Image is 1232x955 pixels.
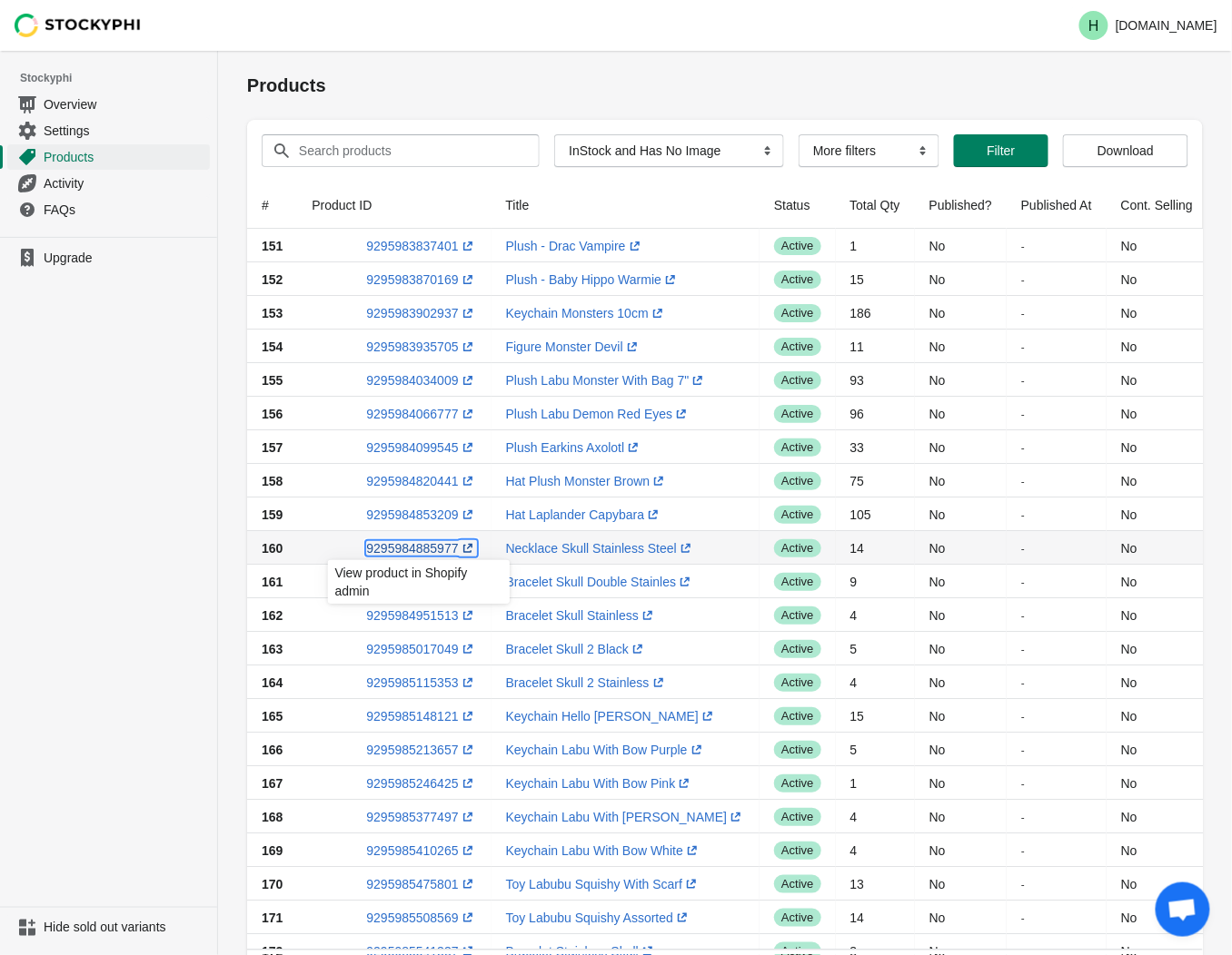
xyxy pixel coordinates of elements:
[774,842,820,860] span: active
[915,632,1007,665] td: No
[915,733,1007,766] td: No
[366,507,476,522] a: 9295984853209(opens a new window)
[915,901,1007,934] td: No
[774,338,820,356] span: active
[1021,441,1025,453] small: -
[1107,229,1207,262] td: No
[7,915,210,940] a: Hide sold out variants
[366,239,476,253] a: 9295983837401(opens a new window)
[836,766,915,800] td: 1
[915,363,1007,397] td: No
[262,306,283,320] span: 153
[506,642,647,656] a: Bracelet Skull 2 Black(opens a new window)
[836,397,915,430] td: 96
[506,340,641,354] a: Figure Monster Devil(opens a new window)
[836,330,915,363] td: 11
[1107,182,1207,229] th: Cont. Selling
[262,272,283,287] span: 152
[836,531,915,565] td: 14
[1107,901,1207,934] td: No
[1107,867,1207,901] td: No
[262,810,283,824] span: 168
[262,743,283,757] span: 166
[1107,665,1207,699] td: No
[506,810,746,824] a: Keychain Labu With [PERSON_NAME](opens a new window)
[774,909,820,927] span: active
[1021,710,1025,722] small: -
[836,598,915,632] td: 4
[20,69,217,87] span: Stockyphi
[506,239,644,253] a: Plush - Drac Vampire(opens a new window)
[506,373,708,388] a: Plush Labu Monster With Bag 7"(opens a new window)
[1098,143,1154,158] span: Download
[366,373,476,388] a: 9295984034009(opens a new window)
[774,371,820,389] span: active
[44,148,206,166] span: Products
[366,743,476,757] a: 9295985213657(opens a new window)
[987,143,1015,158] span: Filter
[915,397,1007,430] td: No
[506,911,691,925] a: Toy Labubu Squishy Assorted(opens a new window)
[1021,777,1025,789] small: -
[506,575,695,589] a: Bracelet Skull Double Stainles(opens a new window)
[44,95,206,113] span: Overview
[506,608,657,623] a: Bracelet Skull Stainless(opens a new window)
[262,642,283,656] span: 163
[297,182,491,229] th: Product ID
[1107,565,1207,598] td: No
[1021,542,1025,554] small: -
[366,877,476,891] a: 9295985475801(opens a new window)
[915,598,1007,632] td: No
[506,407,691,421] a: Plush Labu Demon Red Eyes(opens a new window)
[7,170,210,196] a: Activity
[1107,464,1207,497] td: No
[1107,733,1207,766] td: No
[1021,878,1025,890] small: -
[1021,576,1025,587] small: -
[774,808,820,826] span: active
[44,201,206,219] span: FAQs
[1107,330,1207,363] td: No
[1107,800,1207,833] td: No
[15,14,142,37] img: Stockyphi
[366,642,476,656] a: 9295985017049(opens a new window)
[836,867,915,901] td: 13
[774,472,820,490] span: active
[262,474,283,488] span: 158
[836,632,915,665] td: 5
[262,608,283,623] span: 162
[492,182,760,229] th: Title
[366,407,476,421] a: 9295984066777(opens a new window)
[506,709,717,724] a: Keychain Hello [PERSON_NAME](opens a new window)
[366,306,476,320] a: 9295983902937(opens a new window)
[506,440,643,455] a: Plush Earkins Axolotl(opens a new window)
[915,766,1007,800] td: No
[1107,497,1207,531] td: No
[7,117,210,143] a: Settings
[262,407,283,421] span: 156
[1107,296,1207,330] td: No
[836,800,915,833] td: 4
[1021,508,1025,520] small: -
[836,833,915,867] td: 4
[44,919,206,937] span: Hide sold out variants
[506,306,667,320] a: Keychain Monsters 10cm(opens a new window)
[298,134,507,167] input: Search products
[915,531,1007,565] td: No
[506,743,706,757] a: Keychain Labu With Bow Purple(opens a new window)
[262,373,283,388] span: 155
[366,911,476,925] a: 9295985508569(opens a new window)
[1021,643,1025,655] small: -
[262,575,283,589] span: 161
[506,541,695,556] a: Necklace Skull Stainless Steel(opens a new window)
[506,776,694,791] a: Keychain Labu With Bow Pink(opens a new window)
[247,182,297,229] th: #
[915,833,1007,867] td: No
[1107,430,1207,464] td: No
[1107,632,1207,665] td: No
[44,174,206,192] span: Activity
[836,182,915,229] th: Total Qty
[1021,240,1025,251] small: -
[774,438,820,457] span: active
[1107,598,1207,632] td: No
